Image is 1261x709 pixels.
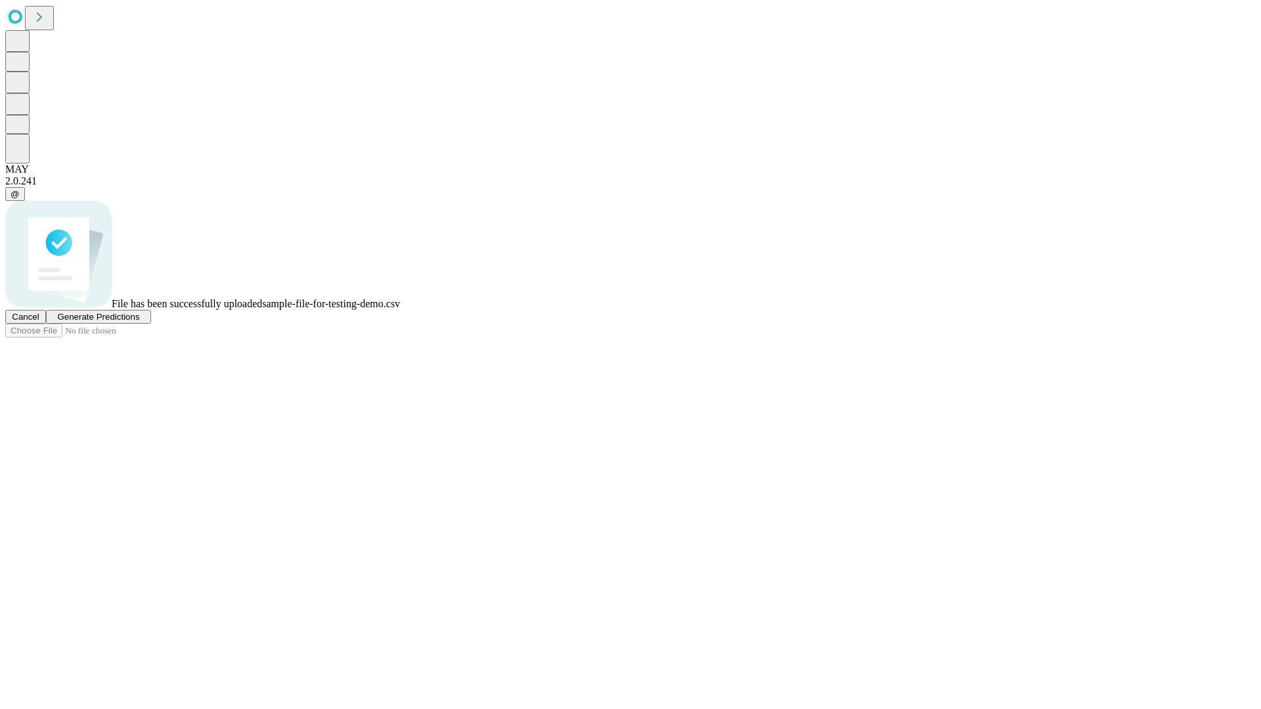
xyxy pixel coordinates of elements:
button: Generate Predictions [46,310,151,324]
span: File has been successfully uploaded [112,298,262,309]
div: 2.0.241 [5,175,1256,187]
span: @ [11,189,20,199]
button: Cancel [5,310,46,324]
span: Generate Predictions [57,312,139,322]
div: MAY [5,163,1256,175]
span: sample-file-for-testing-demo.csv [262,298,400,309]
button: @ [5,187,25,201]
span: Cancel [12,312,39,322]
